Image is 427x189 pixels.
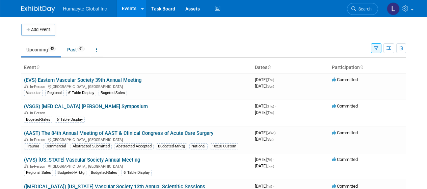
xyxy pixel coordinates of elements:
div: 6' Table Display [122,170,152,176]
th: Participation [329,62,406,73]
span: - [275,103,276,109]
span: Committed [332,103,358,109]
a: (AAST) The 84th Annual Meeting of AAST & Clinical Congress of Acute Care Surgery [24,130,213,136]
span: - [276,130,277,135]
a: Sort by Event Name [36,65,39,70]
div: Vascular [24,90,43,96]
div: Trauma [24,143,41,149]
span: [DATE] [255,130,277,135]
span: [DATE] [255,110,274,115]
div: [GEOGRAPHIC_DATA], [GEOGRAPHIC_DATA] [24,137,249,142]
span: [DATE] [255,84,274,89]
div: [GEOGRAPHIC_DATA], [GEOGRAPHIC_DATA] [24,163,249,169]
a: Sort by Start Date [267,65,271,70]
span: (Sun) [267,85,274,88]
span: - [275,77,276,82]
img: Linda Hamilton [387,2,400,15]
span: In-Person [30,138,47,142]
span: [DATE] [255,77,276,82]
span: [DATE] [255,157,274,162]
div: Bugeted-Sales [24,117,52,123]
img: ExhibitDay [21,6,55,13]
div: Regional Sales [24,170,53,176]
img: In-Person Event [24,164,28,168]
span: Search [356,6,372,11]
div: Budgeted-Mrktg [156,143,187,149]
span: Humacyte Global Inc [63,6,107,11]
div: Abstracted Accepted [114,143,154,149]
th: Dates [252,62,329,73]
a: (VVS) [US_STATE] Vascular Society Annual Meeting [24,157,140,163]
a: (EVS) Eastern Vascular Society 39th Annual Meeting [24,77,141,83]
a: Upcoming45 [21,43,61,56]
span: (Fri) [267,185,272,188]
span: [DATE] [255,137,273,142]
span: Committed [332,77,358,82]
span: - [273,157,274,162]
span: Committed [332,157,358,162]
div: 6' Table Display [55,117,85,123]
div: [GEOGRAPHIC_DATA], [GEOGRAPHIC_DATA] [24,84,249,89]
span: [DATE] [255,163,274,168]
span: In-Person [30,164,47,169]
span: 61 [77,46,85,51]
div: Budgeted-Mrktg [55,170,86,176]
span: (Thu) [267,78,274,82]
span: [DATE] [255,184,274,189]
span: 45 [48,46,56,51]
img: In-Person Event [24,85,28,88]
span: (Sun) [267,164,274,168]
span: - [273,184,274,189]
span: (Fri) [267,158,272,162]
div: 6' Table Display [66,90,96,96]
span: [DATE] [255,103,276,109]
a: Sort by Participation Type [360,65,363,70]
div: Abstracted Submitted [71,143,112,149]
span: Committed [332,184,358,189]
div: National [189,143,208,149]
img: In-Person Event [24,138,28,141]
span: (Sat) [267,138,273,141]
div: 10x20 Custom [210,143,238,149]
span: Committed [332,130,358,135]
div: Budgeted-Sales [89,170,119,176]
button: Add Event [21,24,55,36]
a: Search [347,3,378,15]
span: In-Person [30,111,47,115]
span: (Thu) [267,111,274,115]
span: (Wed) [267,131,275,135]
div: Bugeted-Sales [99,90,127,96]
a: (VSGS) [MEDICAL_DATA] [PERSON_NAME] Symposium [24,103,148,110]
th: Event [21,62,252,73]
div: Regional [45,90,64,96]
span: (Thu) [267,104,274,108]
a: Past61 [62,43,90,56]
span: In-Person [30,85,47,89]
div: Commercial [44,143,68,149]
img: In-Person Event [24,111,28,114]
